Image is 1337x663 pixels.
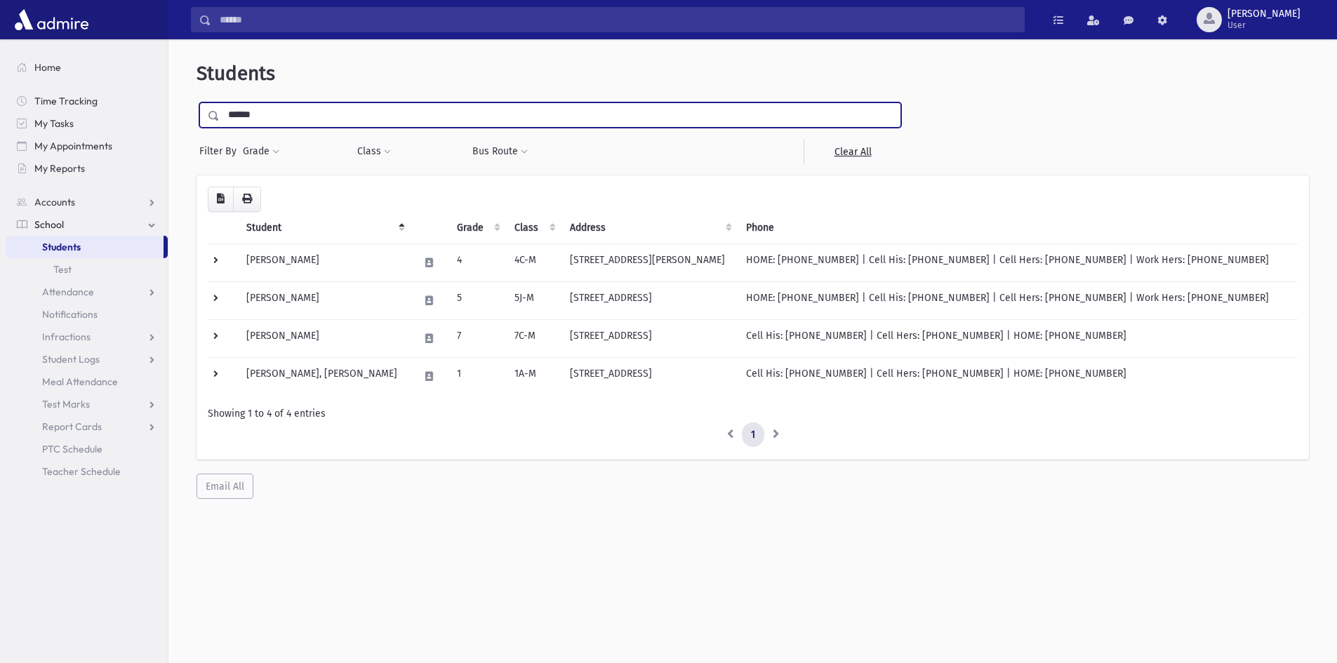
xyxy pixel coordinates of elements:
td: Cell His: [PHONE_NUMBER] | Cell Hers: [PHONE_NUMBER] | HOME: [PHONE_NUMBER] [738,319,1298,357]
td: 4C-M [506,243,561,281]
img: AdmirePro [11,6,92,34]
td: [PERSON_NAME] [238,319,411,357]
span: [PERSON_NAME] [1228,8,1301,20]
td: 7C-M [506,319,561,357]
td: [STREET_ADDRESS] [561,281,738,319]
a: 1 [742,422,764,448]
td: [STREET_ADDRESS][PERSON_NAME] [561,243,738,281]
td: 5J-M [506,281,561,319]
td: Cell His: [PHONE_NUMBER] | Cell Hers: [PHONE_NUMBER] | HOME: [PHONE_NUMBER] [738,357,1298,395]
a: Infractions [6,326,168,348]
button: Print [233,187,261,212]
button: Email All [197,474,253,499]
span: PTC Schedule [42,443,102,455]
span: Test Marks [42,398,90,410]
button: Class [357,139,392,164]
a: Home [6,56,168,79]
span: Students [197,62,275,85]
span: School [34,218,64,231]
a: Meal Attendance [6,370,168,393]
button: Bus Route [472,139,528,164]
td: [PERSON_NAME] [238,243,411,281]
span: Infractions [42,330,91,343]
span: Home [34,61,61,74]
td: HOME: [PHONE_NUMBER] | Cell His: [PHONE_NUMBER] | Cell Hers: [PHONE_NUMBER] | Work Hers: [PHONE_N... [738,281,1298,319]
input: Search [211,7,1024,32]
a: PTC Schedule [6,438,168,460]
span: Attendance [42,286,94,298]
a: Test Marks [6,393,168,415]
button: CSV [208,187,234,212]
a: My Appointments [6,135,168,157]
th: Student: activate to sort column descending [238,212,411,244]
span: Meal Attendance [42,375,118,388]
td: 5 [448,281,506,319]
div: Showing 1 to 4 of 4 entries [208,406,1298,421]
td: [STREET_ADDRESS] [561,357,738,395]
span: Students [42,241,81,253]
span: Student Logs [42,353,100,366]
a: My Reports [6,157,168,180]
span: My Reports [34,162,85,175]
td: [PERSON_NAME], [PERSON_NAME] [238,357,411,395]
th: Class: activate to sort column ascending [506,212,561,244]
a: Report Cards [6,415,168,438]
td: [STREET_ADDRESS] [561,319,738,357]
a: Notifications [6,303,168,326]
span: Accounts [34,196,75,208]
button: Grade [242,139,280,164]
a: Accounts [6,191,168,213]
span: Teacher Schedule [42,465,121,478]
th: Phone [738,212,1298,244]
span: My Appointments [34,140,112,152]
a: Test [6,258,168,281]
a: My Tasks [6,112,168,135]
a: Time Tracking [6,90,168,112]
a: Students [6,236,164,258]
th: Address: activate to sort column ascending [561,212,738,244]
td: HOME: [PHONE_NUMBER] | Cell His: [PHONE_NUMBER] | Cell Hers: [PHONE_NUMBER] | Work Hers: [PHONE_N... [738,243,1298,281]
span: Time Tracking [34,95,98,107]
span: Notifications [42,308,98,321]
span: My Tasks [34,117,74,130]
span: Report Cards [42,420,102,433]
td: 1A-M [506,357,561,395]
span: User [1228,20,1301,31]
span: Filter By [199,144,242,159]
th: Grade: activate to sort column ascending [448,212,506,244]
td: 4 [448,243,506,281]
td: 7 [448,319,506,357]
a: School [6,213,168,236]
a: Clear All [804,139,901,164]
a: Teacher Schedule [6,460,168,483]
td: [PERSON_NAME] [238,281,411,319]
a: Student Logs [6,348,168,370]
a: Attendance [6,281,168,303]
td: 1 [448,357,506,395]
